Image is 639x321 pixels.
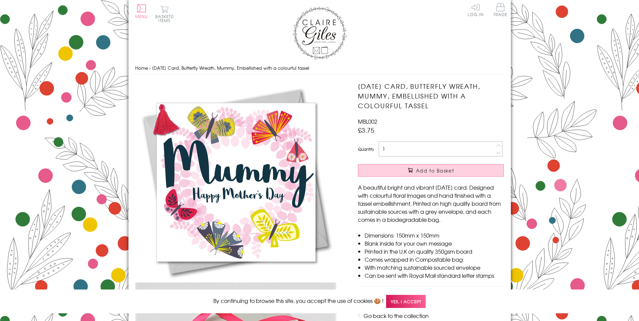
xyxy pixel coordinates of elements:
[149,65,151,71] span: ›
[365,263,504,271] li: With matching sustainable sourced envelope
[493,3,508,18] a: Trade
[152,65,309,71] span: [DATE] Card, Butterfly Wreath, Mummy, Embellished with a colourful tassel
[135,61,504,75] nav: breadcrumbs
[135,13,148,19] span: Menu
[135,4,148,18] button: Menu
[365,247,504,255] li: Printed in the U.K on quality 350gsm board
[364,312,429,320] a: Go back to the collection
[358,164,504,177] button: Add to Basket
[468,3,484,16] a: Log In
[135,81,336,282] img: Mother's Day Card, Butterfly Wreath, Mummy, Embellished with a colourful tassel
[358,117,377,125] span: MBL002
[293,7,347,60] img: Claire Giles Greetings Cards
[365,231,504,239] li: Dimensions: 150mm x 150mm
[416,167,454,174] span: Add to Basket
[358,125,374,135] span: £3.75
[358,81,504,110] h1: [DATE] Card, Butterfly Wreath, Mummy, Embellished with a colourful tassel
[365,239,504,247] li: Blank inside for your own message
[158,13,174,23] span: 0 items
[386,295,426,308] span: Yes, I accept
[365,271,504,279] li: Can be sent with Royal Mail standard letter stamps
[365,255,504,263] li: Comes wrapped in Compostable bag
[155,5,174,22] button: Basket0 items
[358,183,504,223] p: A beautiful bright and vibrant [DATE] card. Designed with colourful floral images and hand finish...
[493,3,508,16] span: Trade
[358,146,374,152] label: Quantity
[135,65,148,71] a: Home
